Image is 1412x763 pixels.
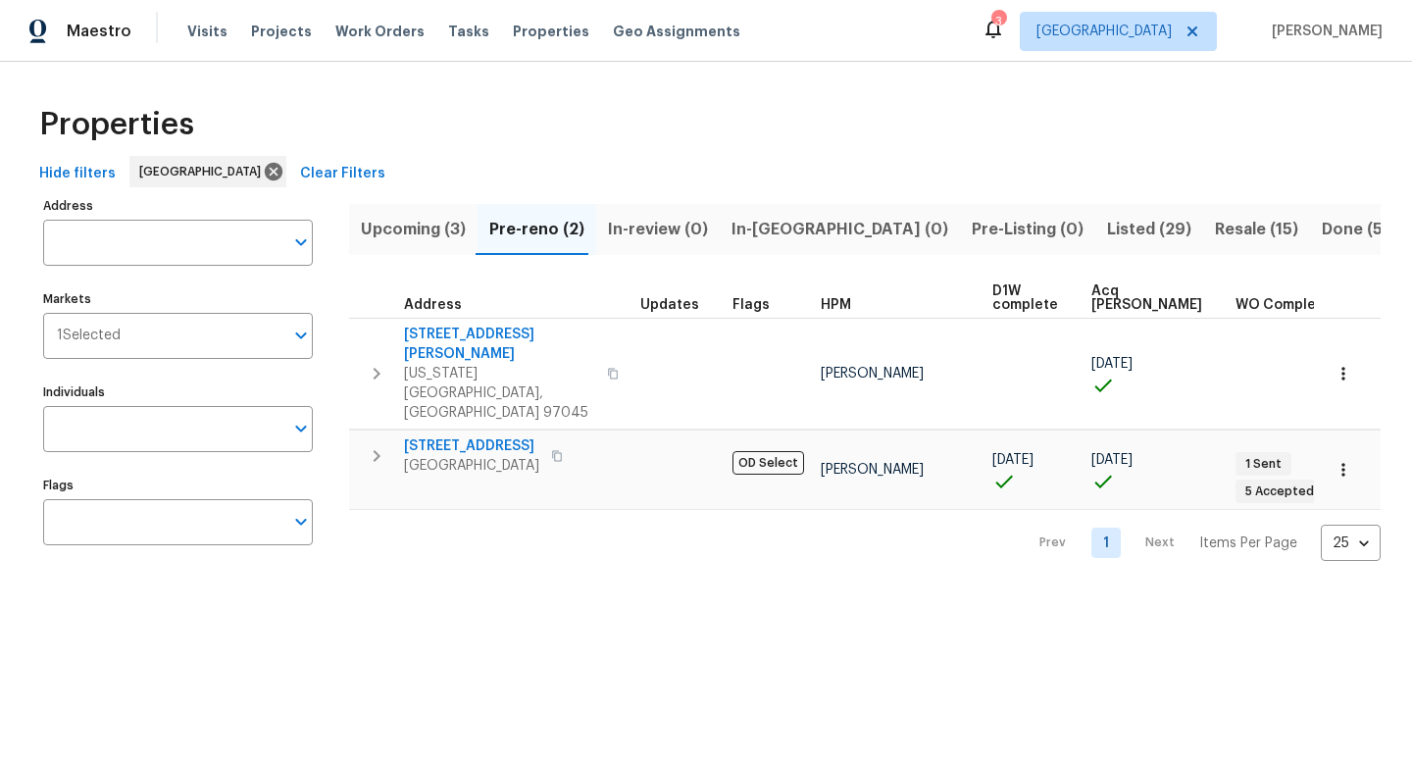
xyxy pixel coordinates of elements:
[1091,284,1202,312] span: Acq [PERSON_NAME]
[129,156,286,187] div: [GEOGRAPHIC_DATA]
[1321,518,1381,569] div: 25
[39,162,116,186] span: Hide filters
[821,463,924,477] span: [PERSON_NAME]
[57,328,121,344] span: 1 Selected
[608,216,708,243] span: In-review (0)
[1237,483,1322,500] span: 5 Accepted
[1199,534,1297,553] p: Items Per Page
[287,229,315,256] button: Open
[361,216,466,243] span: Upcoming (3)
[251,22,312,41] span: Projects
[335,22,425,41] span: Work Orders
[1237,456,1289,473] span: 1 Sent
[43,386,313,398] label: Individuals
[613,22,740,41] span: Geo Assignments
[67,22,131,41] span: Maestro
[972,216,1084,243] span: Pre-Listing (0)
[292,156,393,192] button: Clear Filters
[992,453,1034,467] span: [DATE]
[1322,216,1408,243] span: Done (533)
[404,364,595,423] span: [US_STATE][GEOGRAPHIC_DATA], [GEOGRAPHIC_DATA] 97045
[287,322,315,349] button: Open
[1235,298,1343,312] span: WO Completion
[1021,522,1381,564] nav: Pagination Navigation
[732,451,804,475] span: OD Select
[489,216,584,243] span: Pre-reno (2)
[287,508,315,535] button: Open
[404,325,595,364] span: [STREET_ADDRESS][PERSON_NAME]
[139,162,269,181] span: [GEOGRAPHIC_DATA]
[287,415,315,442] button: Open
[821,367,924,381] span: [PERSON_NAME]
[300,162,385,186] span: Clear Filters
[404,298,462,312] span: Address
[1091,357,1133,371] span: [DATE]
[31,156,124,192] button: Hide filters
[404,436,539,456] span: [STREET_ADDRESS]
[43,200,313,212] label: Address
[1264,22,1383,41] span: [PERSON_NAME]
[821,298,851,312] span: HPM
[1107,216,1191,243] span: Listed (29)
[640,298,699,312] span: Updates
[513,22,589,41] span: Properties
[1215,216,1298,243] span: Resale (15)
[1091,528,1121,558] a: Goto page 1
[1036,22,1172,41] span: [GEOGRAPHIC_DATA]
[731,216,948,243] span: In-[GEOGRAPHIC_DATA] (0)
[404,456,539,476] span: [GEOGRAPHIC_DATA]
[43,293,313,305] label: Markets
[39,115,194,134] span: Properties
[991,12,1005,31] div: 3
[187,22,227,41] span: Visits
[1091,453,1133,467] span: [DATE]
[992,284,1058,312] span: D1W complete
[448,25,489,38] span: Tasks
[732,298,770,312] span: Flags
[43,480,313,491] label: Flags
